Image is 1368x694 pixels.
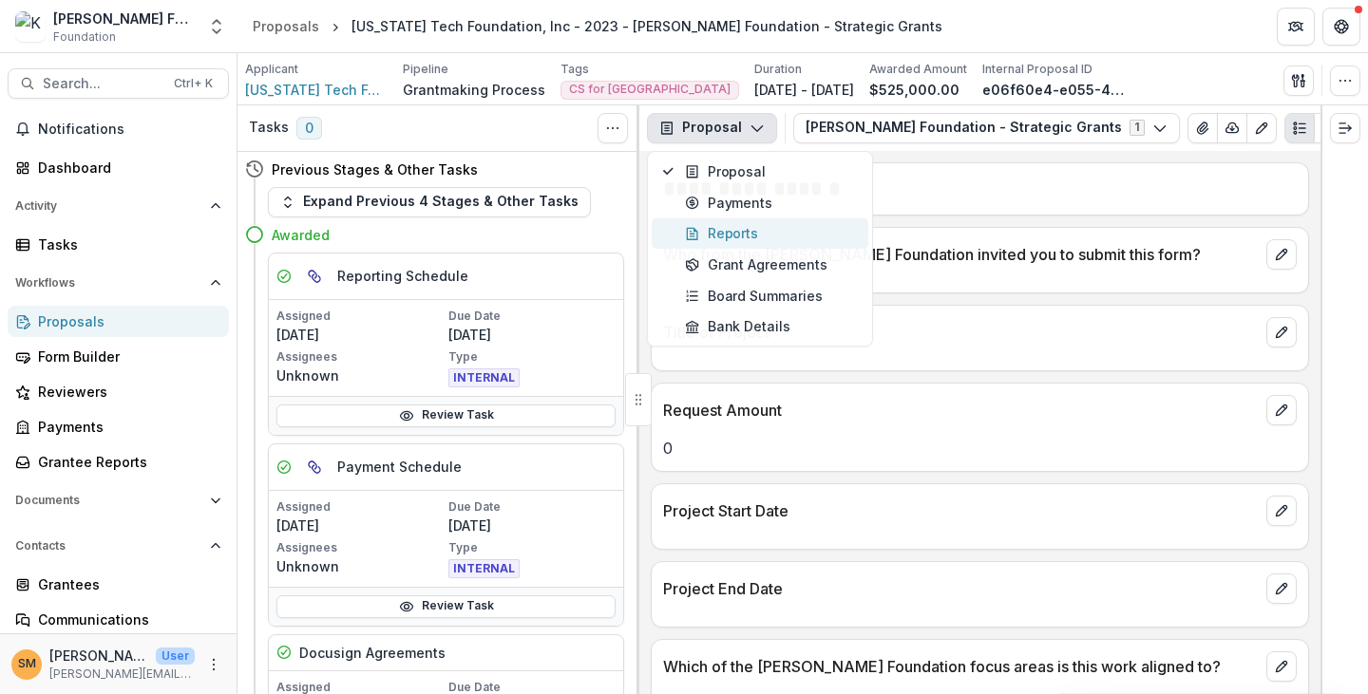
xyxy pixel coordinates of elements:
[685,254,857,274] div: Grant Agreements
[276,498,445,516] p: Assigned
[685,316,857,336] div: Bank Details
[8,68,229,99] button: Search...
[754,61,802,78] p: Duration
[448,348,617,366] p: Type
[15,276,202,290] span: Workflows
[38,452,214,472] div: Grantee Reports
[982,61,1092,78] p: Internal Proposal ID
[1266,496,1297,526] button: edit
[1266,395,1297,425] button: edit
[663,437,1297,460] p: 0
[754,80,854,100] p: [DATE] - [DATE]
[663,399,1259,422] p: Request Amount
[276,366,445,385] p: Unknown
[869,61,967,78] p: Awarded Amount
[663,499,1259,522] p: Project Start Date
[1266,573,1297,604] button: edit
[53,9,196,28] div: [PERSON_NAME] Foundation
[8,604,229,635] a: Communications
[448,325,617,345] p: [DATE]
[276,516,445,535] p: [DATE]
[351,16,942,36] div: [US_STATE] Tech Foundation, Inc - 2023 - [PERSON_NAME] Foundation - Strategic Grants
[685,161,857,181] div: Proposal
[15,539,202,553] span: Contacts
[685,223,857,243] div: Reports
[49,646,148,666] p: [PERSON_NAME]
[598,113,628,143] button: Toggle View Cancelled Tasks
[245,80,388,100] a: [US_STATE] Tech Foundation, Inc
[245,12,950,40] nav: breadcrumb
[38,382,214,402] div: Reviewers
[276,404,616,427] a: Review Task
[299,643,446,663] h5: Docusign Agreements
[38,158,214,178] div: Dashboard
[276,539,445,556] p: Assignees
[337,457,462,477] h5: Payment Schedule
[8,306,229,337] a: Proposals
[15,11,46,42] img: Kapor Foundation
[1266,239,1297,270] button: edit
[276,348,445,366] p: Assignees
[272,225,330,245] h4: Awarded
[663,321,1259,344] p: Title of Project
[38,417,214,437] div: Payments
[1266,651,1297,682] button: edit
[560,61,589,78] p: Tags
[1246,113,1277,143] button: Edit as form
[448,516,617,535] p: [DATE]
[8,152,229,183] a: Dashboard
[38,610,214,629] div: Communications
[245,61,298,78] p: Applicant
[448,559,520,578] span: INTERNAL
[38,122,221,138] span: Notifications
[8,569,229,600] a: Grantees
[1314,113,1344,143] button: PDF view
[663,577,1259,600] p: Project End Date
[1266,317,1297,347] button: edit
[18,658,36,670] div: Subina Mahal
[1187,113,1218,143] button: View Attached Files
[8,191,229,221] button: Open Activity
[403,61,448,78] p: Pipeline
[268,187,591,217] button: Expand Previous 4 Stages & Other Tasks
[403,80,545,100] p: Grantmaking Process
[38,347,214,366] div: Form Builder
[202,653,225,676] button: More
[663,243,1259,266] p: Who from the [PERSON_NAME] Foundation invited you to submit this form?
[1322,8,1360,46] button: Get Help
[685,192,857,212] div: Payments
[448,308,617,325] p: Due Date
[663,655,1259,678] p: Which of the [PERSON_NAME] Foundation focus areas is this work aligned to?
[203,8,230,46] button: Open entity switcher
[1330,113,1360,143] button: Expand right
[8,229,229,260] a: Tasks
[276,556,445,576] p: Unknown
[38,234,214,254] div: Tasks
[685,286,857,306] div: Board Summaries
[869,80,959,100] p: $525,000.00
[448,539,617,556] p: Type
[245,12,327,40] a: Proposals
[170,73,217,94] div: Ctrl + K
[299,452,330,482] button: View dependent tasks
[982,80,1125,100] p: e06f60e4-e055-4641-96d1-f8bc16893148
[156,647,195,665] p: User
[8,341,229,372] a: Form Builder
[49,666,195,683] p: [PERSON_NAME][EMAIL_ADDRESS][PERSON_NAME][DOMAIN_NAME]
[448,498,617,516] p: Due Date
[337,266,468,286] h5: Reporting Schedule
[8,485,229,516] button: Open Documents
[8,411,229,442] a: Payments
[276,595,616,618] a: Review Task
[276,308,445,325] p: Assigned
[253,16,319,36] div: Proposals
[249,120,289,136] h3: Tasks
[793,113,1180,143] button: [PERSON_NAME] Foundation - Strategic Grants1
[296,117,322,140] span: 0
[299,261,330,291] button: View dependent tasks
[53,28,116,46] span: Foundation
[8,268,229,298] button: Open Workflows
[448,368,520,387] span: INTERNAL
[1277,8,1315,46] button: Partners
